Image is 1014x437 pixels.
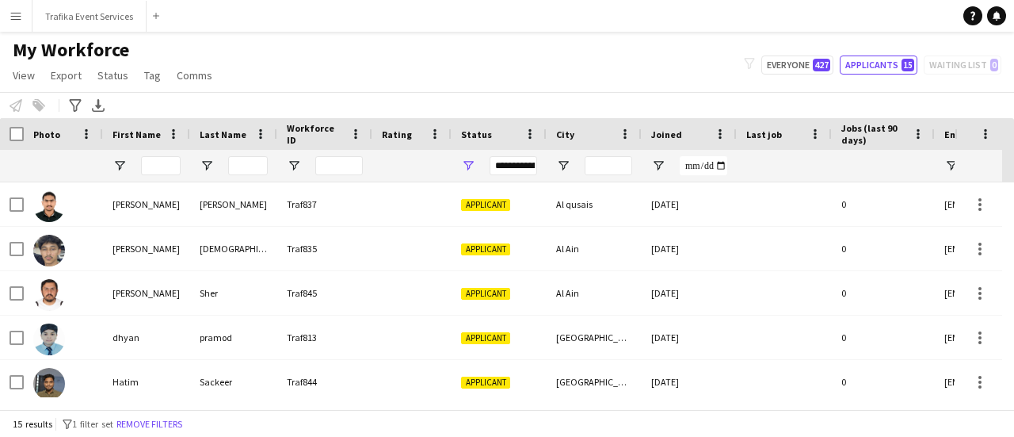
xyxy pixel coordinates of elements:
div: [DEMOGRAPHIC_DATA] [190,227,277,270]
div: [PERSON_NAME] [103,271,190,315]
button: Open Filter Menu [556,159,570,173]
button: Everyone427 [761,56,833,75]
div: dhyan [103,316,190,359]
span: Applicant [461,332,510,344]
a: Tag [138,65,167,86]
span: Status [461,128,492,140]
span: View [13,68,35,82]
button: Remove filters [113,416,185,433]
span: Email [944,128,970,140]
span: Photo [33,128,60,140]
img: Ali Sher [33,279,65,311]
div: 0 [832,316,935,359]
button: Open Filter Menu [944,159,959,173]
div: Al Ain [547,271,642,315]
img: Adil Muhammed [33,190,65,222]
span: Comms [177,68,212,82]
span: 15 [902,59,914,71]
button: Open Filter Menu [200,159,214,173]
div: [PERSON_NAME] [103,182,190,226]
button: Applicants15 [840,56,917,75]
button: Open Filter Menu [112,159,127,173]
input: City Filter Input [585,156,632,175]
div: Al qusais [547,182,642,226]
button: Open Filter Menu [287,159,301,173]
button: Open Filter Menu [651,159,665,173]
span: 1 filter set [72,418,113,430]
div: Traf844 [277,360,372,404]
div: [DATE] [642,360,737,404]
div: Traf837 [277,182,372,226]
div: [PERSON_NAME] [103,227,190,270]
a: Status [91,65,135,86]
span: Last Name [200,128,246,140]
div: Sher [190,271,277,315]
app-action-btn: Advanced filters [66,96,85,115]
span: Rating [382,128,412,140]
div: [DATE] [642,271,737,315]
span: 427 [813,59,830,71]
img: dhyan pramod [33,324,65,355]
span: Applicant [461,377,510,389]
input: Workforce ID Filter Input [315,156,363,175]
div: 0 [832,360,935,404]
div: [DATE] [642,182,737,226]
span: Applicant [461,288,510,300]
input: Joined Filter Input [680,156,727,175]
div: [GEOGRAPHIC_DATA] [547,316,642,359]
span: City [556,128,574,140]
div: Traf845 [277,271,372,315]
div: Al Ain [547,227,642,270]
input: First Name Filter Input [141,156,181,175]
span: Applicant [461,243,510,255]
button: Trafika Event Services [32,1,147,32]
div: [DATE] [642,227,737,270]
span: Last job [746,128,782,140]
span: Status [97,68,128,82]
span: Jobs (last 90 days) [841,122,906,146]
a: Comms [170,65,219,86]
input: Last Name Filter Input [228,156,268,175]
div: 0 [832,271,935,315]
span: First Name [112,128,161,140]
div: Sackeer [190,360,277,404]
div: 0 [832,182,935,226]
a: View [6,65,41,86]
div: pramod [190,316,277,359]
span: Joined [651,128,682,140]
div: [GEOGRAPHIC_DATA] [547,360,642,404]
button: Open Filter Menu [461,159,475,173]
span: Applicant [461,199,510,211]
app-action-btn: Export XLSX [89,96,108,115]
a: Export [44,65,88,86]
div: [PERSON_NAME] [190,182,277,226]
div: 0 [832,227,935,270]
div: Traf813 [277,316,372,359]
div: Hatim [103,360,190,404]
span: Export [51,68,82,82]
img: Ahmed Muhammad [33,235,65,266]
div: Traf835 [277,227,372,270]
span: My Workforce [13,38,129,62]
img: Hatim Sackeer [33,368,65,400]
span: Workforce ID [287,122,344,146]
span: Tag [144,68,161,82]
div: [DATE] [642,316,737,359]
